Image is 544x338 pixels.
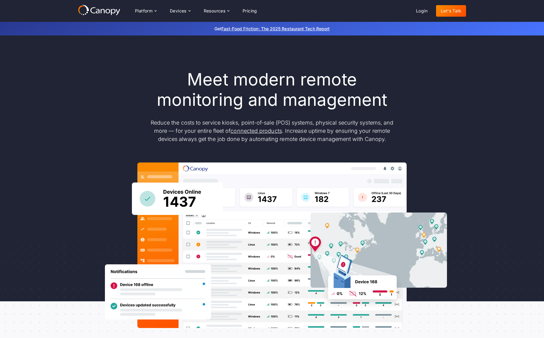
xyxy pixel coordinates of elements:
a: Let's Talk [436,5,466,17]
div: Platform [130,5,161,17]
div: Resources [199,5,234,17]
div: Devices [170,9,186,13]
a: Pricing [238,5,262,17]
div: Resources [204,9,226,13]
div: Platform [135,9,153,13]
h1: Meet modern remote monitoring and management [145,69,399,110]
p: Get [123,25,421,32]
a: Login [411,5,432,17]
img: Canopy sees how many devices are online [132,182,223,215]
a: connected products [230,128,282,134]
div: Devices [165,5,195,17]
p: Reduce the costs to service kiosks, point-of-sale (POS) systems, physical security systems, and m... [145,119,399,143]
a: Fast-Food Friction: The 2025 Restaurant Tech Report [221,26,330,31]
